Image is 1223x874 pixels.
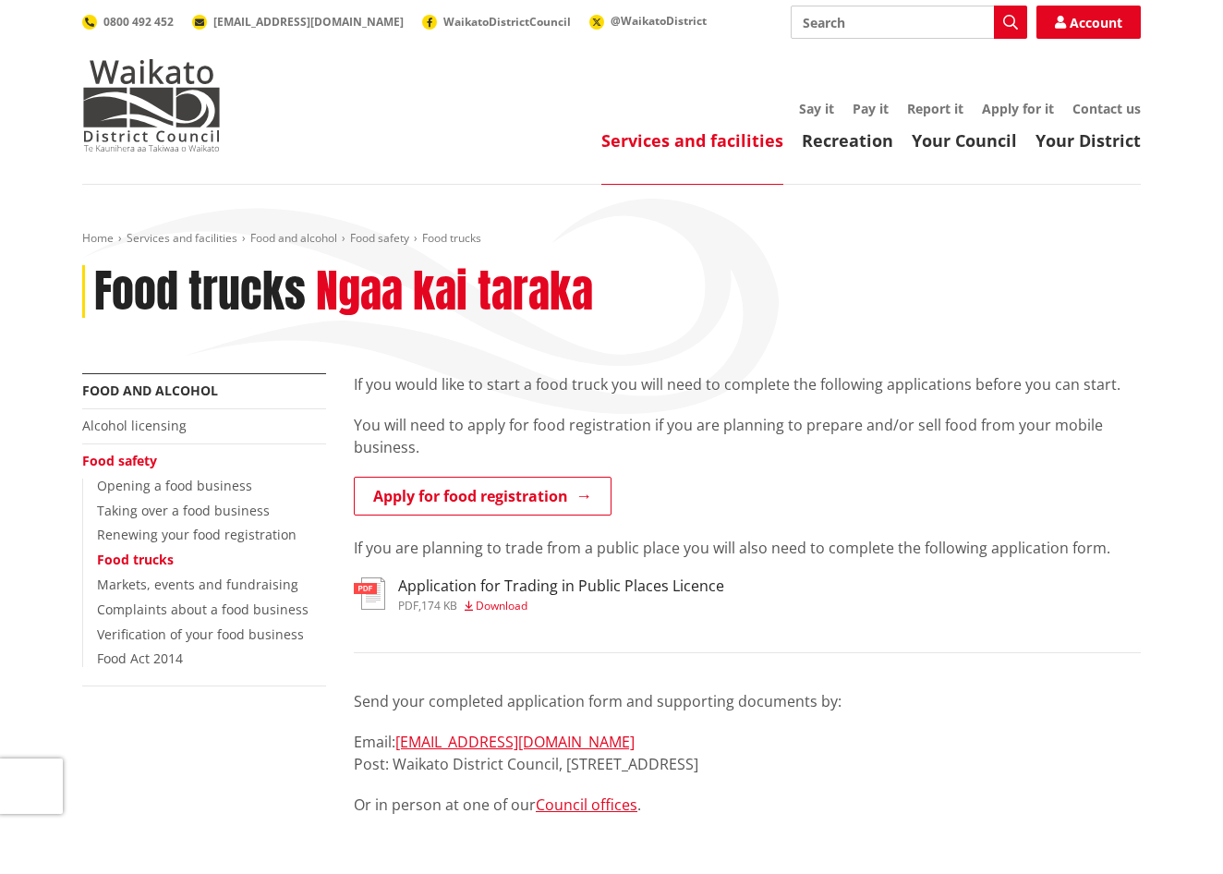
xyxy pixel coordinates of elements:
[316,265,593,319] h2: Ngaa kai taraka
[97,601,309,618] a: Complaints about a food business
[250,230,337,246] a: Food and alcohol
[1035,129,1141,152] a: Your District
[536,795,637,815] a: Council offices
[82,231,1141,247] nav: breadcrumb
[82,230,114,246] a: Home
[103,14,174,30] span: 0800 492 452
[1072,100,1141,117] a: Contact us
[476,598,527,613] span: Download
[354,373,1141,395] p: If you would like to start a food truck you will need to complete the following applications befo...
[354,414,1141,458] p: You will need to apply for food registration if you are planning to prepare and/or sell food from...
[982,100,1054,117] a: Apply for it
[611,13,707,29] span: @WaikatoDistrict
[354,577,724,611] a: Application for Trading in Public Places Licence pdf,174 KB Download
[799,100,834,117] a: Say it
[127,230,237,246] a: Services and facilities
[82,452,157,469] a: Food safety
[354,477,611,516] a: Apply for food registration
[82,14,174,30] a: 0800 492 452
[1036,6,1141,39] a: Account
[97,477,252,494] a: Opening a food business
[853,100,889,117] a: Pay it
[97,551,174,568] a: Food trucks
[421,598,457,613] span: 174 KB
[350,230,409,246] a: Food safety
[422,230,481,246] span: Food trucks
[94,265,306,319] h1: Food trucks
[443,14,571,30] span: WaikatoDistrictCouncil
[97,649,183,667] a: Food Act 2014
[192,14,404,30] a: [EMAIL_ADDRESS][DOMAIN_NAME]
[97,576,298,593] a: Markets, events and fundraising
[912,129,1017,152] a: Your Council
[398,577,724,595] h3: Application for Trading in Public Places Licence
[82,417,187,434] a: Alcohol licensing
[213,14,404,30] span: [EMAIL_ADDRESS][DOMAIN_NAME]
[791,6,1027,39] input: Search input
[354,731,1141,775] p: Email: Post: Waikato District Council, [STREET_ADDRESS]
[907,100,963,117] a: Report it
[97,502,270,519] a: Taking over a food business
[354,537,1141,559] p: If you are planning to trade from a public place you will also need to complete the following app...
[97,526,297,543] a: Renewing your food registration
[354,577,385,610] img: document-pdf.svg
[354,690,1141,712] p: Send your completed application form and supporting documents by:
[802,129,893,152] a: Recreation
[97,625,304,643] a: Verification of your food business
[601,129,783,152] a: Services and facilities
[395,732,635,752] a: [EMAIL_ADDRESS][DOMAIN_NAME]
[398,601,724,612] div: ,
[82,59,221,152] img: Waikato District Council - Te Kaunihera aa Takiwaa o Waikato
[589,13,707,29] a: @WaikatoDistrict
[354,794,1141,816] p: Or in person at one of our .
[82,382,218,399] a: Food and alcohol
[398,598,418,613] span: pdf
[422,14,571,30] a: WaikatoDistrictCouncil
